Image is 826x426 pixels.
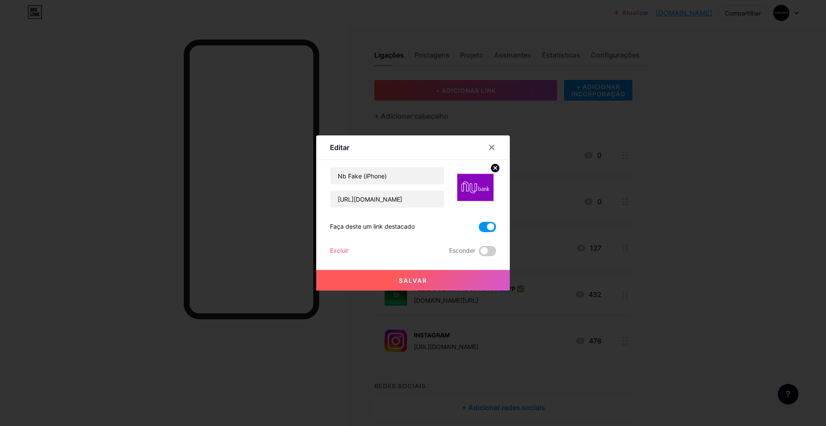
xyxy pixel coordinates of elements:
[449,247,475,254] font: Esconder
[330,167,444,184] input: Título
[330,190,444,208] input: URL
[316,270,510,291] button: Salvar
[399,277,427,284] font: Salvar
[330,143,349,152] font: Editar
[330,223,415,230] font: Faça deste um link destacado
[455,167,496,208] img: link_miniatura
[330,247,348,254] font: Excluir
